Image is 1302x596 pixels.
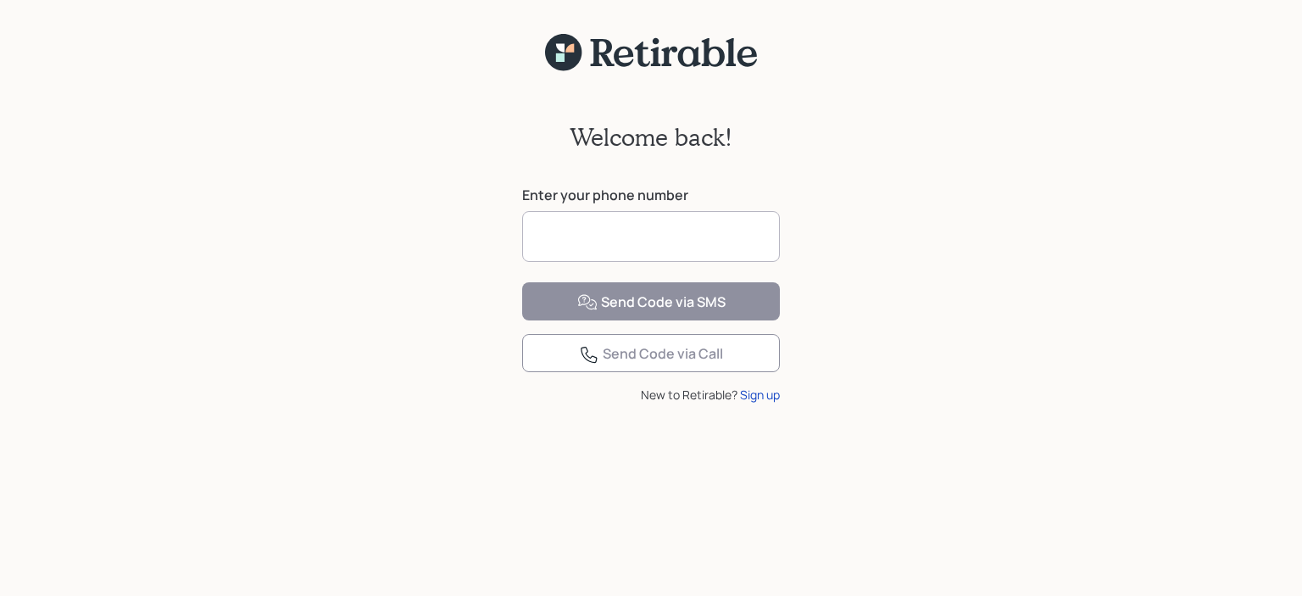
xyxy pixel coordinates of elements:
[570,123,732,152] h2: Welcome back!
[740,386,780,404] div: Sign up
[522,386,780,404] div: New to Retirable?
[579,344,723,365] div: Send Code via Call
[522,334,780,372] button: Send Code via Call
[522,186,780,204] label: Enter your phone number
[577,292,726,313] div: Send Code via SMS
[522,282,780,320] button: Send Code via SMS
